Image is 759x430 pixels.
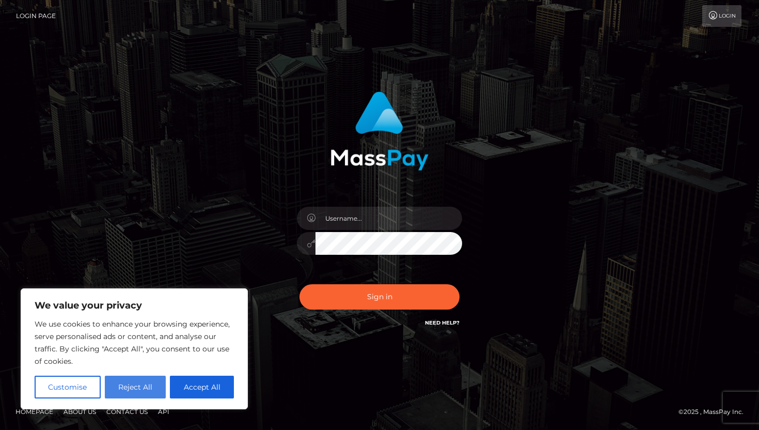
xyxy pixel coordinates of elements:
[330,91,429,171] img: MassPay Login
[154,404,173,420] a: API
[11,404,57,420] a: Homepage
[35,299,234,312] p: We value your privacy
[102,404,152,420] a: Contact Us
[105,376,166,398] button: Reject All
[21,288,248,409] div: We value your privacy
[59,404,100,420] a: About Us
[35,318,234,367] p: We use cookies to enhance your browsing experience, serve personalised ads or content, and analys...
[678,406,751,418] div: © 2025 , MassPay Inc.
[16,5,56,27] a: Login Page
[702,5,741,27] a: Login
[315,207,462,230] input: Username...
[170,376,234,398] button: Accept All
[425,319,460,326] a: Need Help?
[299,284,460,310] button: Sign in
[35,376,101,398] button: Customise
